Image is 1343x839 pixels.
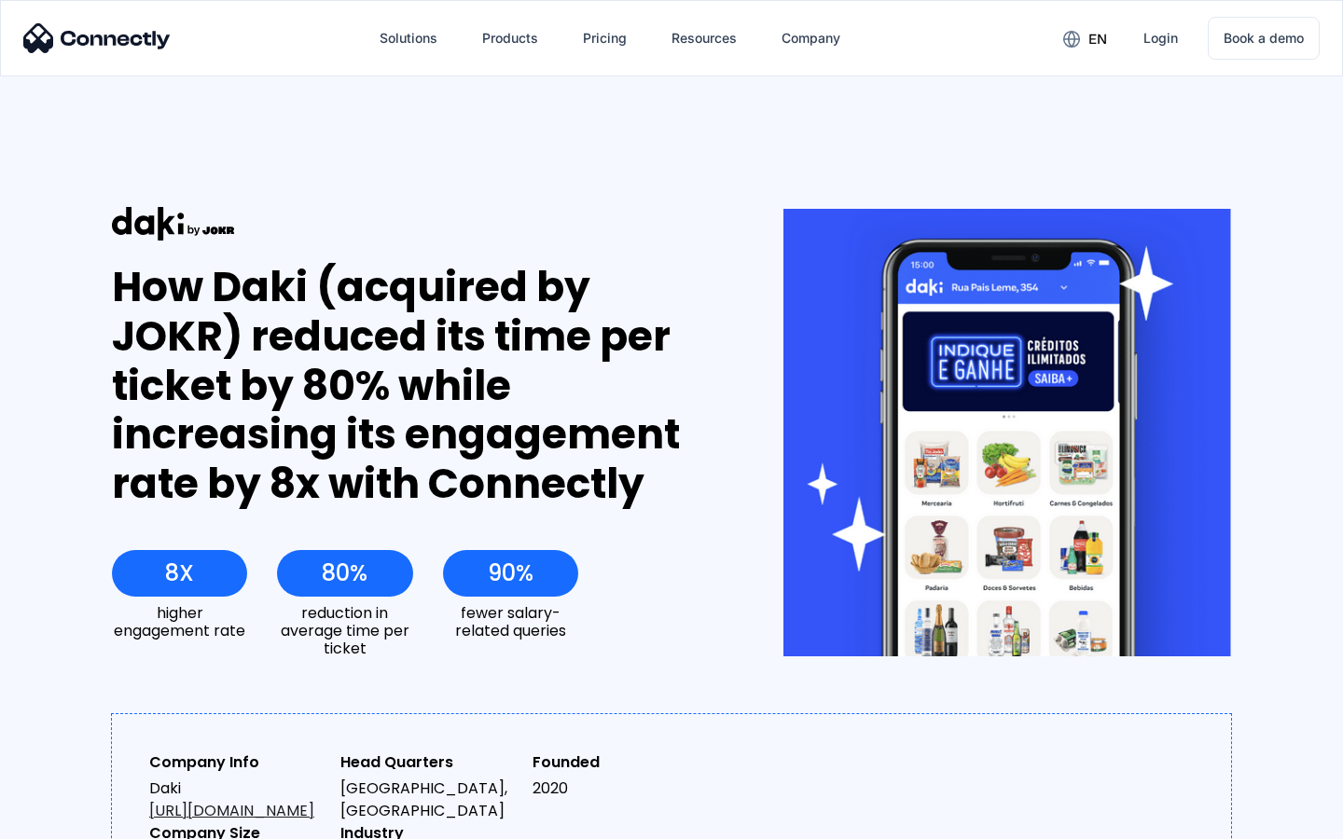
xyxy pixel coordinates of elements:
img: Connectly Logo [23,23,171,53]
a: Login [1128,16,1193,61]
div: en [1088,26,1107,52]
ul: Language list [37,806,112,832]
div: Solutions [380,25,437,51]
div: fewer salary-related queries [443,604,578,640]
div: How Daki (acquired by JOKR) reduced its time per ticket by 80% while increasing its engagement ra... [112,263,715,509]
div: Founded [533,751,709,774]
div: Resources [671,25,737,51]
div: Products [482,25,538,51]
a: Pricing [568,16,642,61]
div: Daki [149,777,325,822]
div: 90% [488,560,533,586]
a: [URL][DOMAIN_NAME] [149,800,314,821]
div: [GEOGRAPHIC_DATA], [GEOGRAPHIC_DATA] [340,777,517,822]
div: 80% [322,560,367,586]
aside: Language selected: English [19,806,112,832]
div: 8X [165,560,194,586]
div: higher engagement rate [112,604,247,640]
div: 2020 [533,777,709,800]
div: Company Info [149,751,325,774]
div: reduction in average time per ticket [277,604,412,658]
div: Login [1143,25,1178,51]
div: Pricing [583,25,627,51]
div: Company [782,25,840,51]
a: Book a demo [1208,17,1320,60]
div: Head Quarters [340,751,517,774]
